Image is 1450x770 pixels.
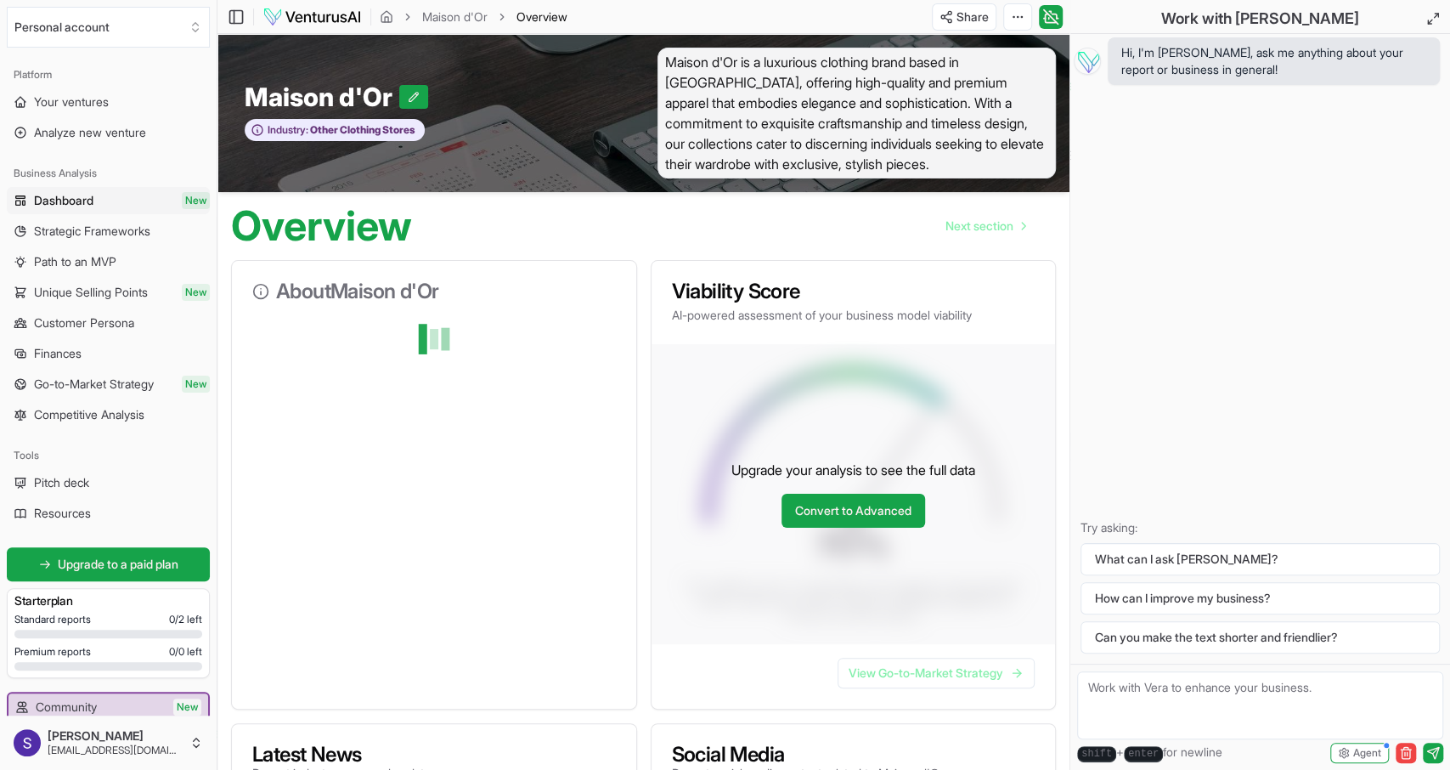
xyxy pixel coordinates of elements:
a: View Go-to-Market Strategy [838,658,1035,688]
span: Customer Persona [34,314,134,331]
button: Industry:Other Clothing Stores [245,119,425,142]
span: Your ventures [34,93,109,110]
span: 0 / 0 left [169,645,202,659]
span: Share [956,8,989,25]
span: [PERSON_NAME] [48,728,183,744]
a: CommunityNew [8,694,208,721]
div: Platform [7,61,210,88]
span: Upgrade to a paid plan [58,556,178,573]
span: Industry: [268,123,308,137]
img: logo [262,7,362,27]
span: Overview [516,8,567,25]
span: Unique Selling Points [34,284,148,301]
kbd: shift [1077,746,1116,762]
span: Strategic Frameworks [34,223,150,240]
a: Analyze new venture [7,119,210,146]
nav: pagination [932,209,1039,243]
h1: Overview [231,206,412,246]
h3: Starter plan [14,592,202,609]
span: New [182,376,210,393]
p: Upgrade your analysis to see the full data [731,460,975,480]
div: Business Analysis [7,160,210,187]
a: Maison d'Or [422,8,488,25]
span: Other Clothing Stores [308,123,415,137]
a: Customer Persona [7,309,210,337]
span: Maison d'Or [245,82,399,112]
span: Finances [34,345,82,362]
div: Tools [7,442,210,469]
button: Share [932,3,996,31]
h3: Latest News [252,745,437,765]
span: Community [36,699,97,716]
a: Pitch deck [7,469,210,496]
a: Strategic Frameworks [7,218,210,245]
span: New [182,284,210,301]
span: Competitive Analysis [34,406,144,423]
h3: About Maison d'Or [252,281,616,302]
a: Unique Selling PointsNew [7,279,210,306]
a: Go to next page [932,209,1039,243]
span: Go-to-Market Strategy [34,376,154,393]
a: Upgrade to a paid plan [7,547,210,581]
span: New [182,192,210,209]
a: DashboardNew [7,187,210,214]
h3: Viability Score [672,281,1035,302]
button: What can I ask [PERSON_NAME]? [1080,543,1440,575]
span: [EMAIL_ADDRESS][DOMAIN_NAME] [48,744,183,757]
p: AI-powered assessment of your business model viability [672,307,1035,324]
a: Go-to-Market StrategyNew [7,371,210,398]
span: Standard reports [14,613,91,626]
a: Resources [7,500,210,527]
p: Try asking: [1080,519,1440,536]
span: Maison d'Or is a luxurious clothing brand based in [GEOGRAPHIC_DATA], offering high-quality and p... [657,48,1057,178]
h2: Work with [PERSON_NAME] [1161,7,1359,31]
button: [PERSON_NAME][EMAIL_ADDRESS][DOMAIN_NAME] [7,722,210,763]
a: Competitive Analysis [7,401,210,428]
button: Can you make the text shorter and friendlier? [1080,621,1440,654]
a: Path to an MVP [7,248,210,275]
button: Agent [1330,743,1389,763]
span: Dashboard [34,192,93,209]
img: ACg8ocIefbiTq-MOXrHjtsw3rUMoXM2cTaB6Y4wv77H3Dyd_Xt46pg=s96-c [14,729,41,756]
span: 0 / 2 left [169,613,202,626]
span: Resources [34,505,91,522]
span: Agent [1353,746,1381,760]
span: Analyze new venture [34,124,146,141]
nav: breadcrumb [380,8,567,25]
span: New [173,699,201,716]
span: Path to an MVP [34,253,116,270]
h3: Social Media [672,745,944,765]
a: Convert to Advanced [781,494,925,528]
img: Vera [1074,48,1101,75]
span: Next section [945,218,1013,235]
button: Select an organization [7,7,210,48]
a: Your ventures [7,88,210,116]
span: Hi, I'm [PERSON_NAME], ask me anything about your report or business in general! [1121,44,1426,78]
a: Finances [7,340,210,367]
kbd: enter [1124,746,1163,762]
span: Pitch deck [34,474,89,491]
span: Premium reports [14,645,91,659]
button: How can I improve my business? [1080,582,1440,614]
span: + for newline [1077,744,1222,762]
